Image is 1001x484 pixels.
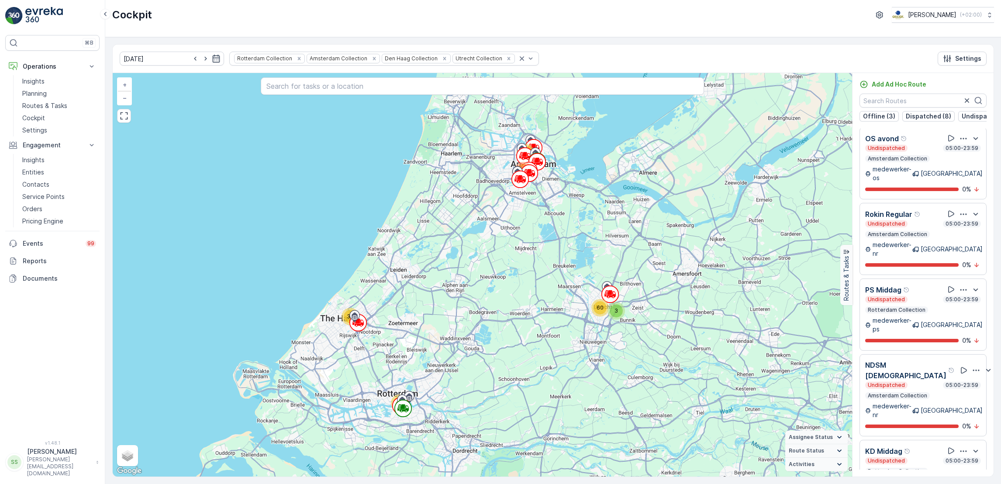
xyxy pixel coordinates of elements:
p: [GEOGRAPHIC_DATA] [921,320,983,329]
p: [GEOGRAPHIC_DATA] [921,169,983,178]
p: Undispatched [867,382,906,389]
input: dd/mm/yyyy [120,52,224,66]
p: Dispatched (8) [906,112,951,121]
div: Den Haag Collection [382,54,439,63]
p: Rotterdam Collection [867,306,926,313]
p: Service Points [22,192,65,201]
p: Insights [22,77,45,86]
a: Orders [19,203,100,215]
p: Pricing Engine [22,217,63,226]
p: Events [23,239,80,248]
p: [PERSON_NAME] [908,10,956,19]
p: 0 % [962,185,971,194]
p: Entities [22,168,44,177]
p: medewerker-os [873,165,912,182]
div: Help Tooltip Icon [904,448,911,455]
p: [PERSON_NAME] [27,447,92,456]
a: Contacts [19,178,100,191]
p: Undispatched [867,145,906,152]
summary: Route Status [785,444,848,458]
div: Remove Utrecht Collection [504,55,514,62]
button: [PERSON_NAME](+02:00) [892,7,994,23]
p: Add Ad Hoc Route [872,80,926,89]
div: Help Tooltip Icon [914,211,921,218]
div: 39 [342,308,359,325]
p: Cockpit [112,8,152,22]
p: Settings [22,126,47,135]
p: Rokin Regular [865,209,912,219]
button: Offline (3) [859,111,899,122]
div: 3 [608,302,625,320]
p: KD Middag [865,446,902,456]
p: [GEOGRAPHIC_DATA] [921,245,983,254]
button: Engagement [5,136,100,154]
div: Help Tooltip Icon [903,286,910,293]
p: 05:00-23:59 [945,382,979,389]
p: Offline (3) [863,112,895,121]
p: ( +02:00 ) [960,11,982,18]
p: Operations [23,62,82,71]
span: Assignee Status [789,434,833,441]
p: 05:00-23:59 [945,145,979,152]
a: Insights [19,154,100,166]
div: 74 [391,394,408,412]
div: Rotterdam Collection [235,54,293,63]
p: NDSM [DEMOGRAPHIC_DATA] [865,360,946,381]
span: − [123,94,127,101]
a: Pricing Engine [19,215,100,227]
a: Layers [118,446,137,465]
img: basis-logo_rgb2x.png [892,10,904,20]
a: Zoom Out [118,91,131,104]
p: [PERSON_NAME][EMAIL_ADDRESS][DOMAIN_NAME] [27,456,92,477]
a: Events99 [5,235,100,252]
p: Engagement [23,141,82,150]
div: Remove Rotterdam Collection [294,55,304,62]
p: PS Middag [865,285,901,295]
p: Undispatched [867,296,906,303]
a: Reports [5,252,100,270]
p: ⌘B [85,39,93,46]
p: 0 % [962,261,971,269]
div: 144 [514,162,532,179]
p: 0 % [962,336,971,345]
p: Orders [22,205,42,213]
p: Settings [955,54,981,63]
div: Utrecht Collection [453,54,504,63]
div: Amsterdam Collection [307,54,369,63]
summary: Assignee Status [785,431,848,444]
a: Zoom In [118,78,131,91]
p: Documents [23,274,96,283]
button: Operations [5,58,100,75]
button: SS[PERSON_NAME][PERSON_NAME][EMAIL_ADDRESS][DOMAIN_NAME] [5,447,100,477]
div: 60 [591,299,609,317]
button: Dispatched (8) [902,111,955,122]
p: Amsterdam Collection [867,392,928,399]
p: Cockpit [22,114,45,122]
p: 05:00-23:59 [945,296,979,303]
p: Undispatched [867,457,906,464]
button: Settings [938,52,987,66]
img: logo [5,7,23,24]
p: 99 [87,240,94,247]
p: 05:00-23:59 [945,220,979,227]
div: Remove Amsterdam Collection [369,55,379,62]
p: Rotterdam Collection [867,468,926,475]
div: Remove Den Haag Collection [440,55,449,62]
p: medewerker-nr [873,240,912,258]
div: Help Tooltip Icon [948,367,955,374]
img: logo_light-DOdMpM7g.png [25,7,63,24]
a: Insights [19,75,100,87]
a: Open this area in Google Maps (opens a new window) [115,465,144,477]
p: [GEOGRAPHIC_DATA] [921,406,983,415]
p: Amsterdam Collection [867,155,928,162]
p: Contacts [22,180,49,189]
p: OS avond [865,133,899,144]
input: Search Routes [859,94,987,108]
a: Settings [19,124,100,136]
a: Service Points [19,191,100,203]
p: 05:00-23:59 [945,457,979,464]
span: + [123,81,127,88]
div: SS [7,455,21,469]
input: Search for tasks or a location [261,77,704,95]
a: Add Ad Hoc Route [859,80,926,89]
